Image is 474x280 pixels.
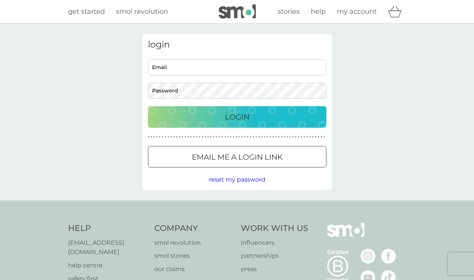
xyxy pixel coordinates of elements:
p: ● [185,135,186,139]
img: smol [327,223,364,248]
p: ● [233,135,234,139]
button: Login [148,106,326,128]
p: ● [258,135,260,139]
p: ● [156,135,158,139]
p: ● [264,135,265,139]
div: basket [388,4,406,19]
p: ● [244,135,246,139]
button: Email me a login link [148,146,326,167]
p: ● [182,135,183,139]
p: ● [190,135,192,139]
a: press [241,264,308,274]
a: partnerships [241,251,308,261]
p: ● [162,135,164,139]
p: ● [309,135,311,139]
a: my account [337,6,377,17]
p: ● [236,135,237,139]
p: ● [261,135,263,139]
p: ● [298,135,300,139]
p: ● [168,135,169,139]
a: stories [278,6,300,17]
p: ● [171,135,172,139]
p: ● [307,135,308,139]
p: ● [278,135,280,139]
span: reset my password [209,176,265,183]
span: stories [278,7,300,16]
p: ● [292,135,294,139]
a: smol revolution [154,238,233,248]
p: ● [323,135,325,139]
span: get started [68,7,105,16]
p: ● [216,135,217,139]
p: ● [187,135,189,139]
p: ● [193,135,195,139]
a: our claims [154,264,233,274]
a: [EMAIL_ADDRESS][DOMAIN_NAME] [68,238,147,257]
p: ● [159,135,161,139]
h4: Company [154,223,233,234]
h3: login [148,39,326,50]
p: ● [239,135,240,139]
p: ● [255,135,257,139]
p: ● [267,135,268,139]
p: ● [287,135,288,139]
p: ● [222,135,223,139]
p: ● [241,135,243,139]
p: ● [173,135,175,139]
h4: Help [68,223,147,234]
p: ● [154,135,155,139]
p: ● [253,135,254,139]
p: ● [304,135,305,139]
p: ● [207,135,209,139]
p: ● [201,135,203,139]
p: ● [284,135,286,139]
p: ● [199,135,200,139]
a: influencers [241,238,308,248]
p: ● [219,135,220,139]
a: smol revolution [116,6,168,17]
a: help centre [68,261,147,270]
p: ● [179,135,180,139]
h4: Work With Us [241,223,308,234]
p: ● [148,135,149,139]
button: reset my password [209,175,265,185]
p: ● [275,135,277,139]
p: Email me a login link [192,151,283,163]
p: ● [281,135,283,139]
span: help [311,7,326,16]
a: help [311,6,326,17]
p: ● [250,135,251,139]
p: ● [224,135,226,139]
p: Login [225,111,249,123]
span: my account [337,7,377,16]
p: ● [270,135,271,139]
p: ● [165,135,166,139]
p: ● [273,135,274,139]
img: visit the smol Instagram page [361,249,375,264]
p: ● [290,135,291,139]
span: smol revolution [116,7,168,16]
p: ● [151,135,152,139]
p: ● [176,135,178,139]
p: ● [247,135,248,139]
p: ● [210,135,212,139]
a: smol stories [154,251,233,261]
p: ● [227,135,229,139]
p: ● [321,135,322,139]
a: get started [68,6,105,17]
p: ● [204,135,206,139]
p: ● [213,135,215,139]
p: ● [301,135,302,139]
p: ● [196,135,197,139]
p: ● [318,135,319,139]
p: ● [312,135,314,139]
p: ● [230,135,232,139]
